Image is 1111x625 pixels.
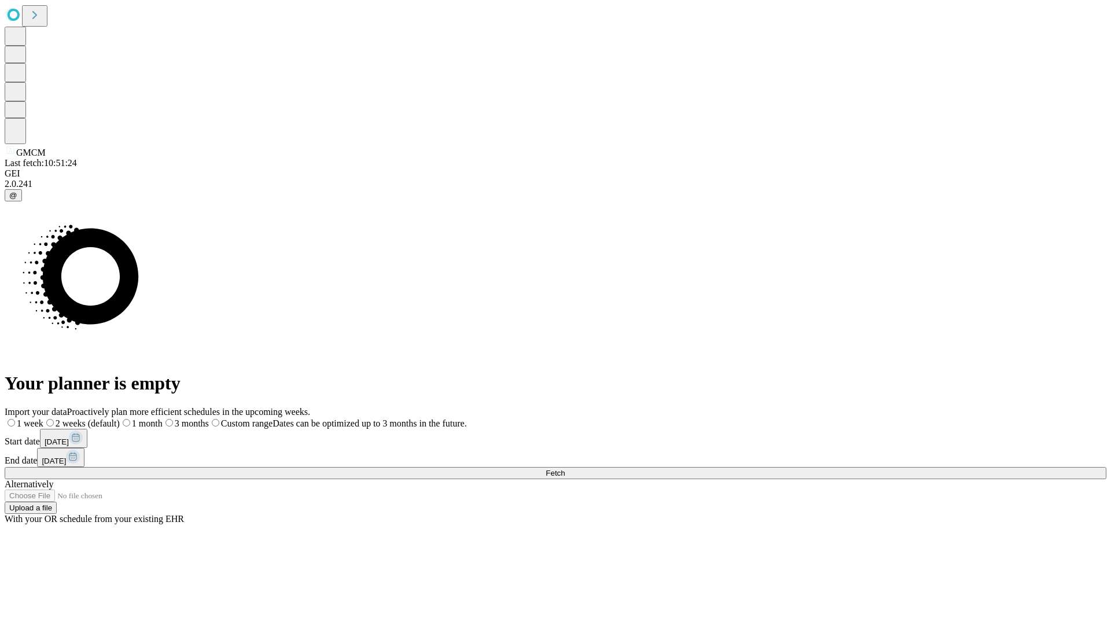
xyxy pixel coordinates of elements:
[165,419,173,427] input: 3 months
[5,407,67,417] span: Import your data
[37,448,84,467] button: [DATE]
[546,469,565,477] span: Fetch
[40,429,87,448] button: [DATE]
[45,437,69,446] span: [DATE]
[5,179,1106,189] div: 2.0.241
[5,448,1106,467] div: End date
[5,158,77,168] span: Last fetch: 10:51:24
[46,419,54,427] input: 2 weeks (default)
[273,418,466,428] span: Dates can be optimized up to 3 months in the future.
[175,418,209,428] span: 3 months
[16,148,46,157] span: GMCM
[5,514,184,524] span: With your OR schedule from your existing EHR
[5,168,1106,179] div: GEI
[67,407,310,417] span: Proactively plan more efficient schedules in the upcoming weeks.
[42,457,66,465] span: [DATE]
[212,419,219,427] input: Custom rangeDates can be optimized up to 3 months in the future.
[56,418,120,428] span: 2 weeks (default)
[9,191,17,200] span: @
[17,418,43,428] span: 1 week
[5,467,1106,479] button: Fetch
[8,419,15,427] input: 1 week
[5,189,22,201] button: @
[5,373,1106,394] h1: Your planner is empty
[123,419,130,427] input: 1 month
[221,418,273,428] span: Custom range
[5,429,1106,448] div: Start date
[132,418,163,428] span: 1 month
[5,479,53,489] span: Alternatively
[5,502,57,514] button: Upload a file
